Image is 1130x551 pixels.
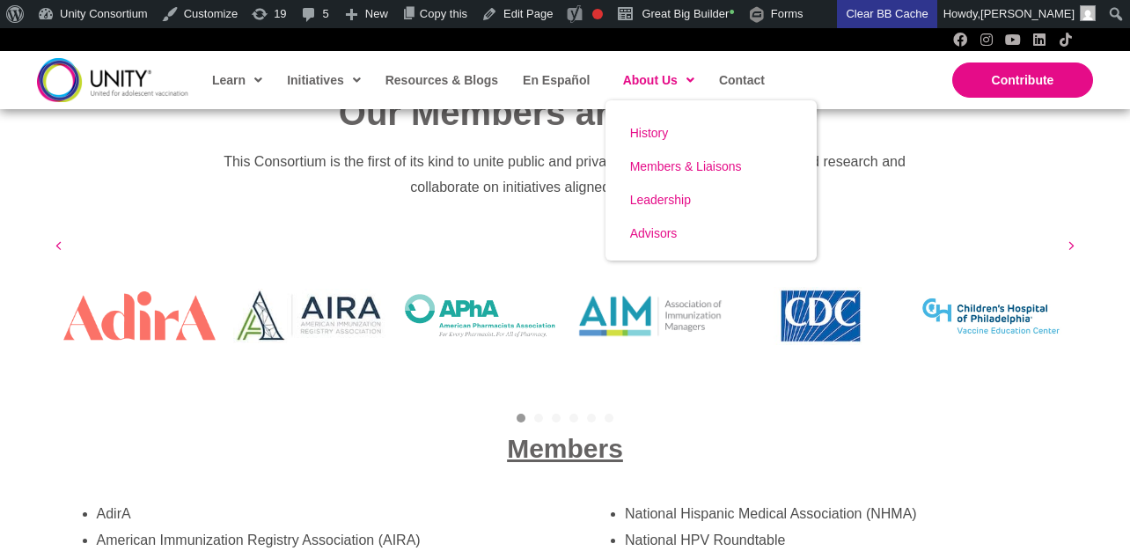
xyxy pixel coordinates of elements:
a: Contribute [952,62,1093,98]
span: Members & Liaisons [630,159,742,173]
a: 2 [534,414,543,422]
img: Association of Immunization Managers (AIM) [574,292,727,341]
a: Instagram [980,33,994,47]
span: Learn [212,67,262,93]
span: History [630,126,669,140]
a: 1 [517,414,525,422]
div: Focus keyphrase not set [592,9,603,19]
span: [PERSON_NAME] [980,7,1075,20]
li: National Hispanic Medical Association (NHMA) [625,501,1076,527]
p: This Consortium is the first of its kind to unite public and private organizations to share data ... [216,149,914,201]
a: En Español [514,60,597,100]
div: Slide 2 of 5 [224,236,395,396]
a: LinkedIn [1032,33,1046,47]
div: Slide 6 of 5 [906,236,1076,396]
div: Slide 5 of 5 [736,236,906,396]
a: Advisors [605,217,817,250]
div: Slide 4 of 5 [565,236,736,396]
a: History [605,116,817,150]
span: Contribute [992,73,1054,87]
a: Members & Liaisons [605,150,817,183]
a: Facebook [953,33,967,47]
img: The Vaccine Education Center at Children’s Hospital of Philadelphia (CHOP) [914,278,1068,354]
span: Advisors [630,226,678,240]
a: 3 [552,414,561,422]
span: Members [507,434,623,463]
li: AdirA [97,501,548,527]
div: Slide 1 of 5 [55,236,225,396]
span: About Us [623,67,694,93]
img: American Pharmacists Association (APhA) [404,293,557,339]
img: Centers for Disease Control and Prevention (CDC) [745,287,898,346]
span: Resources & Blogs [385,73,498,87]
a: TikTok [1059,33,1073,47]
a: Leadership [605,183,817,217]
a: 4 [569,414,578,422]
span: Initiatives [287,67,361,93]
a: Resources & Blogs [377,60,505,100]
img: unity-logo-dark [37,58,188,101]
span: En Español [523,73,590,87]
a: Contact [710,60,772,100]
span: Leadership [630,193,691,207]
div: Slide 3 of 5 [395,236,566,396]
span: Contact [719,73,765,87]
a: YouTube [1006,33,1020,47]
span: • [729,4,734,21]
a: 5 [587,414,596,422]
a: 6 [605,414,613,422]
img: AdirA [63,291,216,341]
img: American Immunization Registry Association (AIRA) [233,289,386,343]
a: About Us [614,60,701,100]
span: Our Members and Liaisons [339,93,790,132]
